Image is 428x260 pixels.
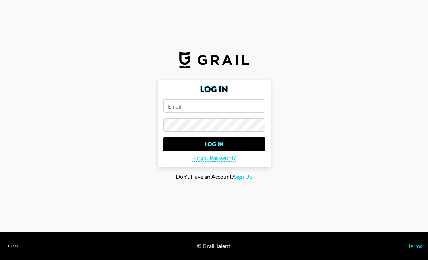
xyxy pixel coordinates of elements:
[163,137,265,151] input: Log In
[163,85,265,94] h2: Log In
[6,173,422,180] div: Don't Have an Account?
[192,154,236,162] span: Forgot Password?
[179,51,249,68] img: Grail Talent Logo
[197,242,230,249] div: © Grail Talent
[6,244,19,248] div: v 1.7.100
[163,99,265,113] input: Email
[234,173,253,180] span: Sign Up
[408,242,422,249] a: Terms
